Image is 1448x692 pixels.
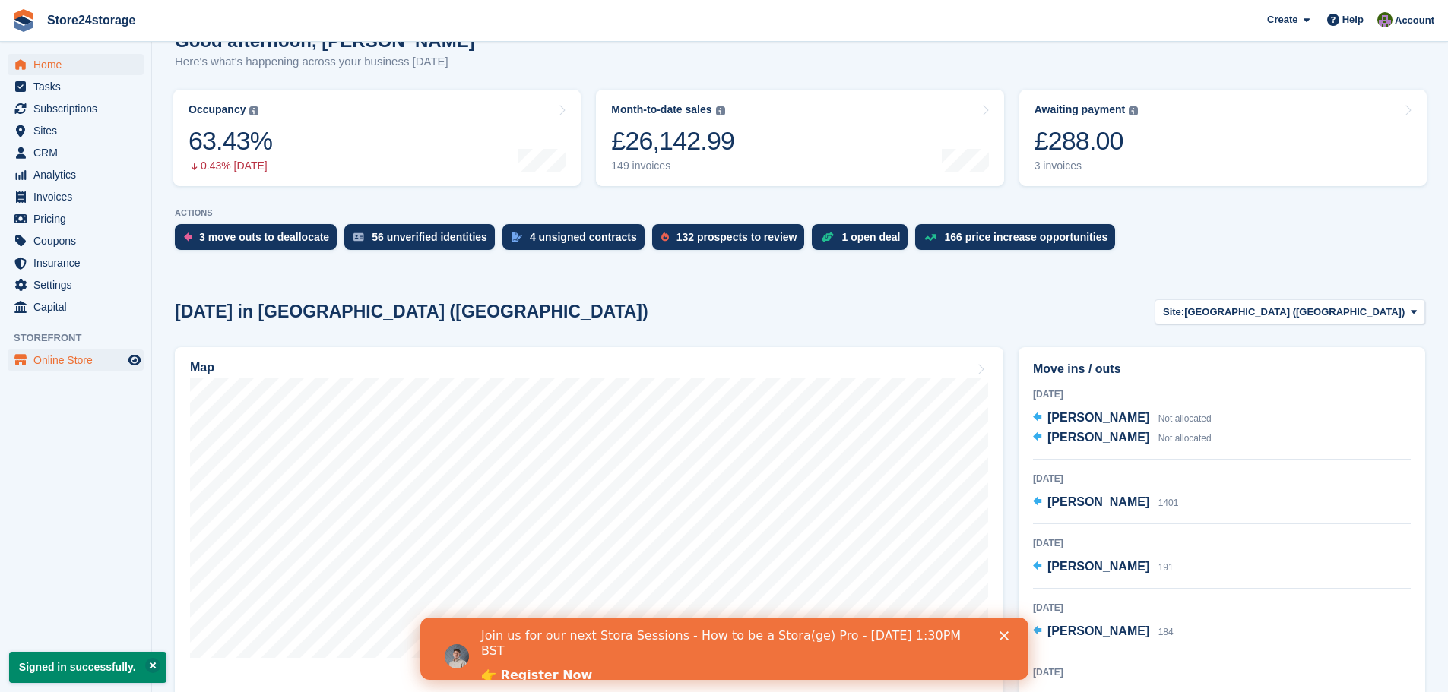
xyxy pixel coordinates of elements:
img: icon-info-grey-7440780725fd019a000dd9b08b2336e03edf1995a4989e88bcd33f0948082b44.svg [1129,106,1138,115]
div: Awaiting payment [1035,103,1126,116]
div: 63.43% [189,125,272,156]
span: Analytics [33,164,125,185]
span: Subscriptions [33,98,125,119]
div: Month-to-date sales [611,103,711,116]
img: stora-icon-8386f47178a22dfd0bd8f6a31ec36ba5ce8667c1dd55bd0f319d3a0aa187defe.svg [12,9,35,32]
div: 0.43% [DATE] [189,160,272,172]
p: Here's what's happening across your business [DATE] [175,53,475,71]
span: Settings [33,274,125,295]
a: [PERSON_NAME] Not allocated [1033,428,1212,448]
a: [PERSON_NAME] 1401 [1033,493,1178,513]
img: price_increase_opportunities-93ffe204e8149a01c8c9dc8f82e8f89637d9d84a8eef4429ea346261dce0b2c0.svg [924,234,936,241]
span: [PERSON_NAME] [1047,560,1149,573]
a: menu [8,296,144,318]
a: menu [8,274,144,295]
img: icon-info-grey-7440780725fd019a000dd9b08b2336e03edf1995a4989e88bcd33f0948082b44.svg [716,106,725,115]
span: Tasks [33,76,125,97]
span: Create [1267,12,1297,27]
div: £288.00 [1035,125,1139,156]
div: 149 invoices [611,160,734,172]
button: Site: [GEOGRAPHIC_DATA] ([GEOGRAPHIC_DATA]) [1155,299,1425,324]
a: 👉 Register Now [61,50,172,67]
div: 4 unsigned contracts [530,231,637,243]
a: 1 open deal [812,224,915,258]
span: Not allocated [1158,413,1212,424]
div: [DATE] [1033,472,1411,485]
a: menu [8,98,144,119]
div: 3 move outs to deallocate [199,231,329,243]
a: Awaiting payment £288.00 3 invoices [1019,90,1427,186]
h2: Move ins / outs [1033,360,1411,378]
p: ACTIONS [175,208,1425,218]
span: Online Store [33,349,125,371]
img: icon-info-grey-7440780725fd019a000dd9b08b2336e03edf1995a4989e88bcd33f0948082b44.svg [249,106,258,115]
span: Site: [1163,305,1184,320]
span: [PERSON_NAME] [1047,624,1149,637]
img: deal-1b604bf984904fb50ccaf53a9ad4b4a5d6e5aea283cecdc64d6e3604feb123c2.svg [821,232,834,242]
a: menu [8,164,144,185]
a: menu [8,54,144,75]
span: CRM [33,142,125,163]
a: menu [8,230,144,251]
h2: Map [190,361,214,374]
a: 3 move outs to deallocate [175,224,344,258]
span: [PERSON_NAME] [1047,495,1149,508]
a: Month-to-date sales £26,142.99 149 invoices [596,90,1003,186]
div: 132 prospects to review [676,231,797,243]
a: [PERSON_NAME] Not allocated [1033,409,1212,428]
div: 1 open deal [841,231,900,243]
div: £26,142.99 [611,125,734,156]
span: Storefront [14,330,151,346]
h2: [DATE] in [GEOGRAPHIC_DATA] ([GEOGRAPHIC_DATA]) [175,302,648,322]
a: 132 prospects to review [652,224,813,258]
img: verify_identity-adf6edd0f0f0b5bbfe63781bf79b02c33cf7c696d77639b501bdc392416b5a36.svg [353,232,364,242]
div: 166 price increase opportunities [944,231,1107,243]
img: prospect-51fa495bee0391a8d652442698ab0144808aea92771e9ea1ae160a38d050c398.svg [661,232,669,242]
span: Help [1342,12,1364,27]
span: Pricing [33,208,125,229]
div: [DATE] [1033,665,1411,679]
span: 191 [1158,562,1174,573]
a: [PERSON_NAME] 184 [1033,622,1174,642]
div: 56 unverified identities [372,231,487,243]
span: Account [1395,13,1434,28]
div: 3 invoices [1035,160,1139,172]
div: Close [579,14,594,23]
span: [PERSON_NAME] [1047,411,1149,424]
img: Jane Welch [1377,12,1393,27]
a: menu [8,186,144,207]
a: menu [8,142,144,163]
a: menu [8,252,144,273]
span: 1401 [1158,498,1179,508]
a: [PERSON_NAME] 191 [1033,558,1174,577]
div: [DATE] [1033,536,1411,550]
span: Capital [33,296,125,318]
iframe: Intercom live chat banner [420,618,1028,680]
a: Preview store [125,351,144,369]
span: Insurance [33,252,125,273]
a: menu [8,349,144,371]
span: Coupons [33,230,125,251]
a: Occupancy 63.43% 0.43% [DATE] [173,90,581,186]
span: 184 [1158,627,1174,637]
span: Home [33,54,125,75]
div: [DATE] [1033,601,1411,615]
span: Not allocated [1158,433,1212,444]
a: 4 unsigned contracts [502,224,652,258]
img: move_outs_to_deallocate_icon-f764333ba52eb49d3ac5e1228854f67142a1ed5810a6f6cc68b1a99e826820c5.svg [184,232,192,242]
a: menu [8,120,144,141]
a: 166 price increase opportunities [915,224,1123,258]
a: menu [8,208,144,229]
div: [DATE] [1033,387,1411,401]
span: [GEOGRAPHIC_DATA] ([GEOGRAPHIC_DATA]) [1184,305,1405,320]
img: contract_signature_icon-13c848040528278c33f63329250d36e43548de30e8caae1d1a13099fd9432cc5.svg [512,232,522,242]
span: Invoices [33,186,125,207]
p: Signed in successfully. [9,652,166,683]
a: 56 unverified identities [344,224,502,258]
span: [PERSON_NAME] [1047,431,1149,444]
span: Sites [33,120,125,141]
a: Store24storage [41,8,142,33]
div: Occupancy [189,103,246,116]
